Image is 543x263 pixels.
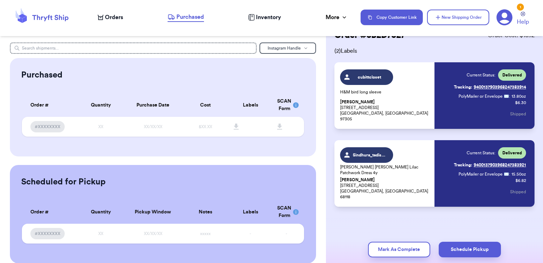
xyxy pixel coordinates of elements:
a: Tracking:9400137903968247383914 [454,81,526,93]
a: 1 [496,9,513,25]
p: [PERSON_NAME] [PERSON_NAME] Lilac Patchwork Dress 4y [340,164,430,176]
a: Tracking:9400137903968247383921 [454,159,526,171]
th: Purchase Date [123,93,183,117]
span: PolyMailer or Envelope ✉️ [459,172,509,176]
span: XX [98,125,103,129]
span: Help [517,18,529,26]
span: 15.50 oz [512,171,526,177]
button: Schedule Pickup [439,242,501,257]
p: $ 6.30 [515,100,526,105]
div: 1 [517,4,524,11]
span: XX/XX/XX [144,125,162,129]
span: Current Status: [467,72,495,78]
th: Order # [22,93,78,117]
th: Pickup Window [123,200,183,224]
span: #XXXXXXXX [35,231,60,236]
span: 13.80 oz [512,93,526,99]
th: Notes [183,200,228,224]
span: Sindhura_tadisetty [353,152,386,158]
a: Help [517,12,529,26]
button: Copy Customer Link [361,10,423,25]
button: New Shipping Order [427,10,489,25]
span: PolyMailer or Envelope ✉️ [459,94,509,98]
span: Tracking: [454,84,472,90]
span: - [286,231,287,236]
button: Mark As Complete [368,242,430,257]
p: [STREET_ADDRESS] [GEOGRAPHIC_DATA], [GEOGRAPHIC_DATA] 97305 [340,99,430,122]
span: Instagram Handle [268,46,301,50]
span: [PERSON_NAME] [340,99,375,105]
th: Order # [22,200,78,224]
div: SCAN Form [277,98,296,113]
a: Purchased [168,13,204,22]
span: Orders [105,13,123,22]
span: : [509,93,510,99]
h2: Scheduled for Pickup [21,176,106,188]
th: Cost [183,93,228,117]
a: Inventory [248,13,281,22]
span: Delivered [502,72,522,78]
a: Orders [98,13,123,22]
p: $ 6.82 [515,178,526,183]
input: Search shipments... [10,42,257,54]
th: Quantity [78,93,123,117]
span: cubittcloset [353,74,386,80]
span: XX [98,231,103,236]
span: $XX.XX [199,125,212,129]
span: Inventory [256,13,281,22]
span: ( 2 ) Labels [334,47,535,55]
span: XX/XX/XX [144,231,162,236]
div: More [326,13,348,22]
span: #XXXXXXXX [35,124,60,130]
div: SCAN Form [277,205,296,219]
span: xxxxx [200,231,211,236]
span: [PERSON_NAME] [340,177,375,183]
button: Shipped [510,184,526,200]
th: Quantity [78,200,123,224]
p: H&M bird long sleeve [340,89,430,95]
span: Delivered [502,150,522,156]
span: : [509,171,510,177]
span: Current Status: [467,150,495,156]
h2: Purchased [21,69,63,81]
span: Purchased [176,13,204,21]
th: Labels [228,200,273,224]
span: Tracking: [454,162,472,168]
button: Shipped [510,106,526,122]
span: - [250,231,251,236]
p: [STREET_ADDRESS] [GEOGRAPHIC_DATA], [GEOGRAPHIC_DATA] 68118 [340,177,430,200]
button: Instagram Handle [259,42,316,54]
th: Labels [228,93,273,117]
